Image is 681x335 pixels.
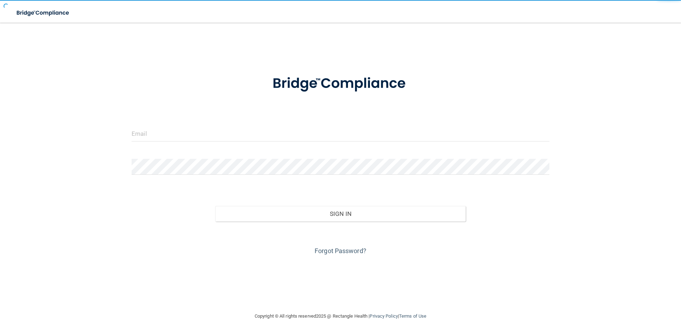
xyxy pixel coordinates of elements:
div: Copyright © All rights reserved 2025 @ Rectangle Health | | [211,305,470,328]
button: Sign In [215,206,466,222]
img: bridge_compliance_login_screen.278c3ca4.svg [11,6,76,20]
img: bridge_compliance_login_screen.278c3ca4.svg [258,65,423,102]
input: Email [132,125,549,141]
a: Forgot Password? [315,247,366,255]
a: Privacy Policy [370,313,398,319]
a: Terms of Use [399,313,426,319]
